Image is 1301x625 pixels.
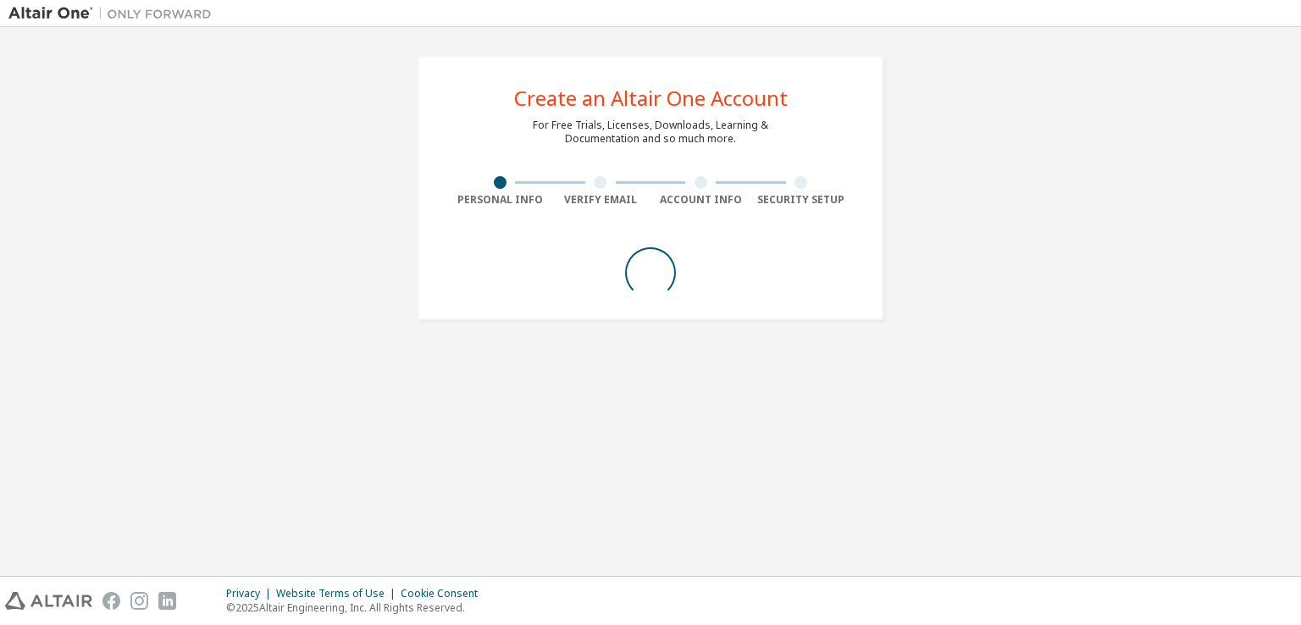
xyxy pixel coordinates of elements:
div: Create an Altair One Account [514,88,788,108]
div: For Free Trials, Licenses, Downloads, Learning & Documentation and so much more. [533,119,768,146]
img: Altair One [8,5,220,22]
p: © 2025 Altair Engineering, Inc. All Rights Reserved. [226,600,488,615]
div: Verify Email [551,193,651,207]
div: Account Info [650,193,751,207]
img: linkedin.svg [158,592,176,610]
div: Security Setup [751,193,852,207]
div: Website Terms of Use [276,587,401,600]
img: instagram.svg [130,592,148,610]
img: altair_logo.svg [5,592,92,610]
div: Privacy [226,587,276,600]
div: Personal Info [450,193,551,207]
img: facebook.svg [102,592,120,610]
div: Cookie Consent [401,587,488,600]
